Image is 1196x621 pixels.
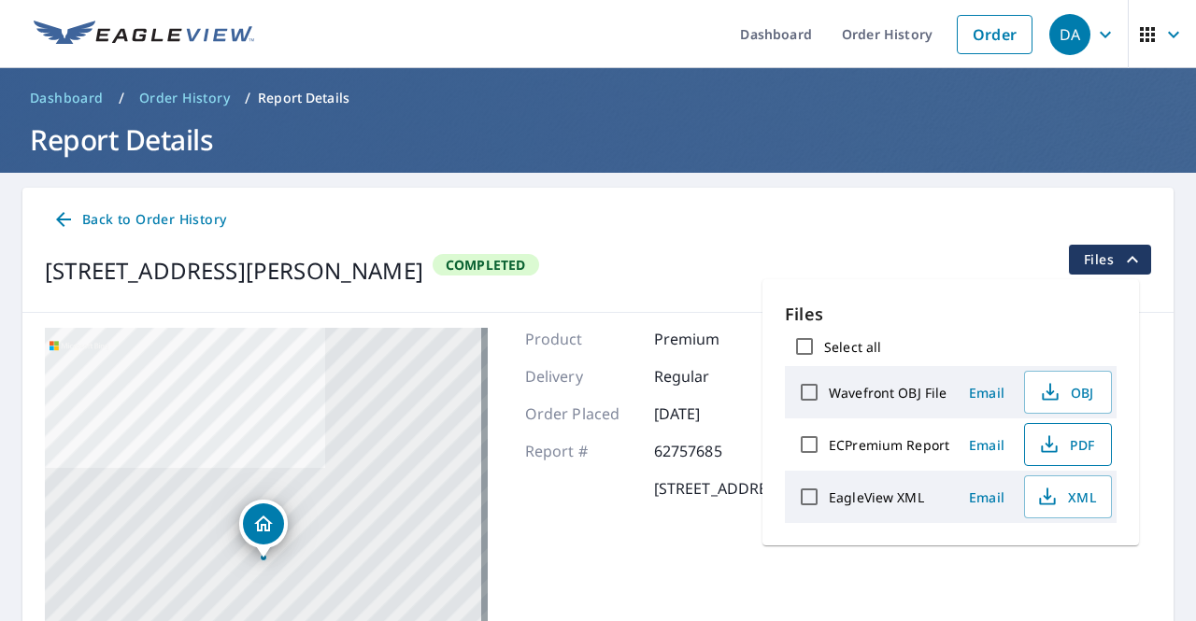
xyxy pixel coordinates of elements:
[1036,486,1096,508] span: XML
[957,483,1017,512] button: Email
[957,15,1032,54] a: Order
[1084,248,1144,271] span: Files
[654,440,766,462] p: 62757685
[964,488,1009,506] span: Email
[785,302,1117,327] p: Files
[1024,423,1112,466] button: PDF
[1024,475,1112,518] button: XML
[1036,433,1096,456] span: PDF
[34,21,254,49] img: EV Logo
[239,500,288,557] div: Dropped pin, building 1, Residential property, 177 SW Gerald Conner Dr Lake City, FL 32024
[52,208,226,232] span: Back to Order History
[525,365,637,388] p: Delivery
[245,87,250,109] li: /
[654,365,766,388] p: Regular
[964,436,1009,454] span: Email
[139,89,230,107] span: Order History
[525,440,637,462] p: Report #
[829,436,949,454] label: ECPremium Report
[964,384,1009,402] span: Email
[1049,14,1090,55] div: DA
[119,87,124,109] li: /
[132,83,237,113] a: Order History
[829,384,947,402] label: Wavefront OBJ File
[1024,371,1112,414] button: OBJ
[45,254,423,288] div: [STREET_ADDRESS][PERSON_NAME]
[957,378,1017,407] button: Email
[258,89,349,107] p: Report Details
[22,83,111,113] a: Dashboard
[30,89,104,107] span: Dashboard
[654,402,766,425] p: [DATE]
[1068,245,1151,275] button: filesDropdownBtn-62757685
[654,477,909,500] p: [STREET_ADDRESS][PERSON_NAME]
[957,430,1017,459] button: Email
[434,256,537,274] span: Completed
[525,328,637,350] p: Product
[1036,381,1096,403] span: OBJ
[525,402,637,425] p: Order Placed
[22,120,1174,159] h1: Report Details
[45,203,234,237] a: Back to Order History
[824,338,881,356] label: Select all
[654,328,766,350] p: Premium
[22,83,1174,113] nav: breadcrumb
[829,488,924,506] label: EagleView XML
